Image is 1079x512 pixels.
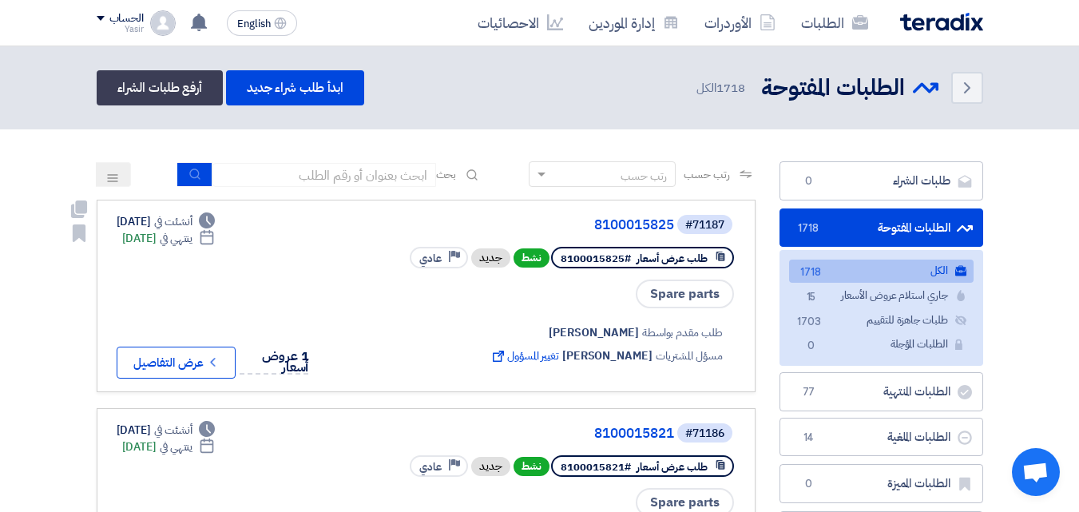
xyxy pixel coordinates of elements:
[97,70,223,105] a: أرفع طلبات الشراء
[154,422,192,439] span: أنشئت في
[150,10,176,36] img: profile_test.png
[355,218,674,232] a: 8100015825
[779,208,983,248] a: الطلبات المفتوحة1718
[154,213,192,230] span: أنشئت في
[716,79,745,97] span: 1718
[471,457,510,476] div: جديد
[471,248,510,268] div: جديد
[514,248,549,268] span: نشط
[685,220,724,231] div: #71187
[262,347,308,377] span: 1 عروض أسعار
[97,25,144,34] div: Yasir
[779,464,983,503] a: الطلبات المميزة0
[789,333,974,356] a: الطلبات المؤجلة
[779,161,983,200] a: طلبات الشراء0
[692,4,788,42] a: الأوردرات
[789,309,974,332] a: طلبات جاهزة للتقييم
[212,163,436,187] input: ابحث بعنوان أو رقم الطلب
[227,10,297,36] button: English
[684,166,729,183] span: رتب حسب
[802,314,821,331] span: 1703
[117,213,216,230] div: [DATE]
[900,13,983,31] img: Teradix logo
[436,166,457,183] span: بحث
[237,18,271,30] span: English
[621,168,667,185] div: رتب حسب
[419,251,442,266] span: عادي
[576,4,692,42] a: إدارة الموردين
[802,264,821,281] span: 1718
[226,70,364,105] a: ابدأ طلب شراء جديد
[109,12,144,26] div: الحساب
[160,439,192,455] span: ينتهي في
[561,459,631,474] span: #8100015821
[799,173,819,189] span: 0
[799,430,819,446] span: 14
[637,459,708,474] span: طلب عرض أسعار
[117,347,236,379] button: عرض التفاصيل
[799,476,819,492] span: 0
[160,230,192,247] span: ينتهي في
[637,251,708,266] span: طلب عرض أسعار
[779,418,983,457] a: الطلبات الملغية14
[789,284,974,308] a: جاري استلام عروض الأسعار
[561,251,631,266] span: #8100015825
[562,347,653,364] span: [PERSON_NAME]
[696,79,748,97] span: الكل
[636,280,734,308] span: Spare parts
[490,347,559,364] span: تغيير المسؤول
[779,372,983,411] a: الطلبات المنتهية77
[549,324,639,341] span: [PERSON_NAME]
[799,220,819,236] span: 1718
[802,289,821,306] span: 15
[122,439,216,455] div: [DATE]
[802,338,821,355] span: 0
[788,4,881,42] a: الطلبات
[117,422,216,439] div: [DATE]
[761,73,905,104] h2: الطلبات المفتوحة
[642,324,723,341] span: طلب مقدم بواسطة
[355,427,674,441] a: 8100015821
[122,230,216,247] div: [DATE]
[465,4,576,42] a: الاحصائيات
[789,260,974,283] a: الكل
[419,459,442,474] span: عادي
[656,347,723,364] span: مسؤل المشتريات
[514,457,549,476] span: نشط
[1012,448,1060,496] a: Open chat
[799,384,819,400] span: 77
[685,428,724,439] div: #71186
